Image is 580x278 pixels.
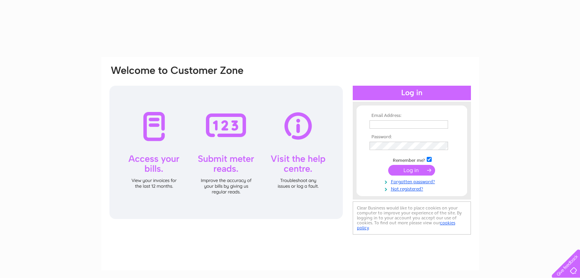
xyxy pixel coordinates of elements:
div: Clear Business would like to place cookies on your computer to improve your experience of the sit... [353,201,471,235]
a: Not registered? [370,185,456,192]
a: Forgotten password? [370,177,456,185]
td: Remember me? [368,156,456,163]
input: Submit [388,165,435,176]
th: Email Address: [368,113,456,118]
a: cookies policy [357,220,455,230]
th: Password: [368,134,456,140]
